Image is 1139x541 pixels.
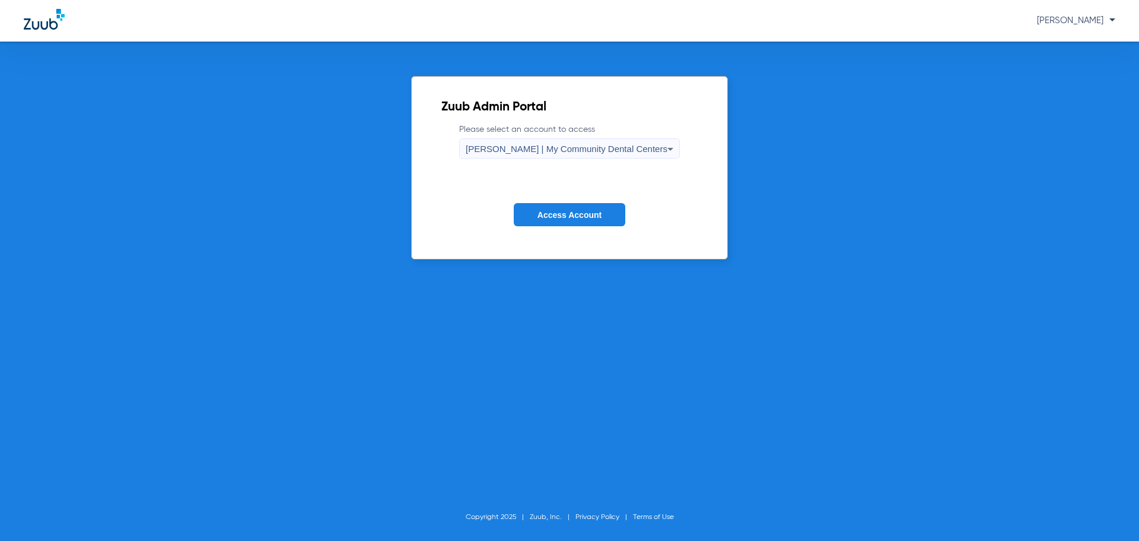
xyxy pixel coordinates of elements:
[537,210,602,220] span: Access Account
[530,511,575,523] li: Zuub, Inc.
[441,102,698,113] h2: Zuub Admin Portal
[466,144,667,154] span: [PERSON_NAME] | My Community Dental Centers
[514,203,625,226] button: Access Account
[459,124,680,159] label: Please select an account to access
[575,514,619,521] a: Privacy Policy
[633,514,674,521] a: Terms of Use
[466,511,530,523] li: Copyright 2025
[24,9,65,30] img: Zuub Logo
[1037,16,1115,25] span: [PERSON_NAME]
[1080,484,1139,541] iframe: Chat Widget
